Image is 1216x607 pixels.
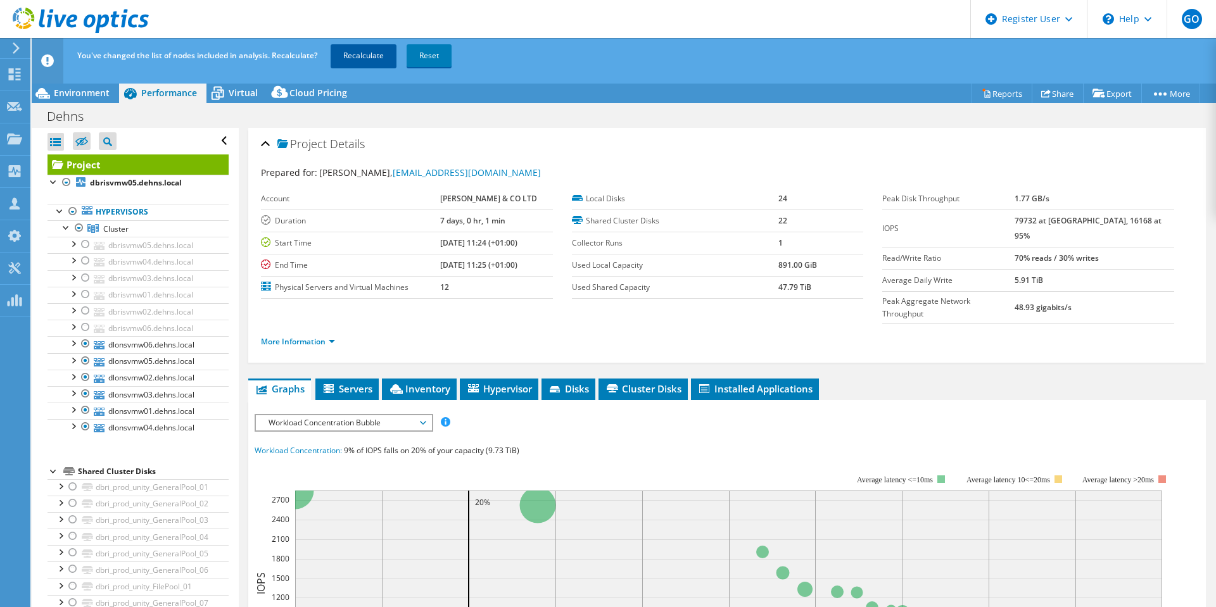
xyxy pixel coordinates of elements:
[857,475,933,484] tspan: Average latency <=10ms
[882,252,1015,265] label: Read/Write Ratio
[47,303,229,320] a: dbrisvmw02.dehns.local
[47,353,229,370] a: dlonsvmw05.dehns.local
[47,320,229,336] a: dbrisvmw06.dehns.local
[47,370,229,386] a: dlonsvmw02.dehns.local
[972,84,1032,103] a: Reports
[47,561,229,578] a: dbri_prod_unity_GeneralPool_06
[261,166,317,178] label: Prepared for:
[331,44,396,67] a: Recalculate
[47,287,229,303] a: dbrisvmw01.dehns.local
[330,136,365,151] span: Details
[47,154,229,175] a: Project
[572,192,778,205] label: Local Disks
[47,253,229,270] a: dbrisvmw04.dehns.local
[1103,13,1114,25] svg: \n
[261,215,440,227] label: Duration
[440,193,537,204] b: [PERSON_NAME] & CO LTD
[572,237,778,249] label: Collector Runs
[407,44,452,67] a: Reset
[47,237,229,253] a: dbrisvmw05.dehns.local
[548,382,589,395] span: Disks
[572,281,778,294] label: Used Shared Capacity
[47,512,229,529] a: dbri_prod_unity_GeneralPool_03
[255,382,305,395] span: Graphs
[90,177,182,188] b: dbrisvmw05.dehns.local
[393,166,541,178] a: [EMAIL_ADDRESS][DOMAIN_NAME]
[272,534,289,544] text: 2100
[1015,215,1162,241] b: 79732 at [GEOGRAPHIC_DATA], 16168 at 95%
[47,204,229,220] a: Hypervisors
[388,382,450,395] span: Inventory
[440,282,449,292] b: 12
[572,259,778,272] label: Used Local Capacity
[697,382,813,395] span: Installed Applications
[466,382,532,395] span: Hypervisor
[882,295,1015,320] label: Peak Aggregate Network Throughput
[1015,275,1043,285] b: 5.91 TiB
[440,237,517,248] b: [DATE] 11:24 (+01:00)
[778,282,811,292] b: 47.79 TiB
[47,336,229,353] a: dlonsvmw06.dehns.local
[261,281,440,294] label: Physical Servers and Virtual Machines
[1141,84,1200,103] a: More
[54,87,110,99] span: Environment
[47,529,229,545] a: dbri_prod_unity_GeneralPool_04
[1182,9,1202,29] span: GO
[261,237,440,249] label: Start Time
[47,270,229,287] a: dbrisvmw03.dehns.local
[272,592,289,603] text: 1200
[261,192,440,205] label: Account
[605,382,681,395] span: Cluster Disks
[41,110,103,123] h1: Dehns
[47,175,229,191] a: dbrisvmw05.dehns.local
[47,403,229,419] a: dlonsvmw01.dehns.local
[229,87,258,99] span: Virtual
[882,222,1015,235] label: IOPS
[254,572,268,594] text: IOPS
[255,445,342,456] span: Workload Concentration:
[272,553,289,564] text: 1800
[47,220,229,237] a: Cluster
[103,223,129,234] span: Cluster
[47,386,229,403] a: dlonsvmw03.dehns.local
[322,382,372,395] span: Servers
[47,496,229,512] a: dbri_prod_unity_GeneralPool_02
[262,415,425,430] span: Workload Concentration Bubble
[1015,253,1099,263] b: 70% reads / 30% writes
[475,497,490,508] text: 20%
[272,514,289,525] text: 2400
[1015,193,1049,204] b: 1.77 GB/s
[141,87,197,99] span: Performance
[882,192,1015,205] label: Peak Disk Throughput
[261,259,440,272] label: End Time
[882,274,1015,287] label: Average Daily Write
[277,138,327,151] span: Project
[1083,84,1142,103] a: Export
[778,260,817,270] b: 891.00 GiB
[572,215,778,227] label: Shared Cluster Disks
[1015,302,1072,313] b: 48.93 gigabits/s
[319,166,541,178] span: [PERSON_NAME],
[966,475,1050,484] tspan: Average latency 10<=20ms
[77,50,317,61] span: You've changed the list of nodes included in analysis. Recalculate?
[1082,475,1154,484] text: Average latency >20ms
[778,215,787,226] b: 22
[261,336,335,347] a: More Information
[289,87,347,99] span: Cloud Pricing
[47,419,229,435] a: dlonsvmw04.dehns.local
[440,260,517,270] b: [DATE] 11:25 (+01:00)
[778,237,783,248] b: 1
[1032,84,1084,103] a: Share
[778,193,787,204] b: 24
[344,445,519,456] span: 9% of IOPS falls on 20% of your capacity (9.73 TiB)
[47,579,229,595] a: dbri_prod_unity_FilePool_01
[78,464,229,479] div: Shared Cluster Disks
[272,573,289,584] text: 1500
[272,494,289,505] text: 2700
[47,545,229,561] a: dbri_prod_unity_GeneralPool_05
[440,215,505,226] b: 7 days, 0 hr, 1 min
[47,479,229,496] a: dbri_prod_unity_GeneralPool_01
